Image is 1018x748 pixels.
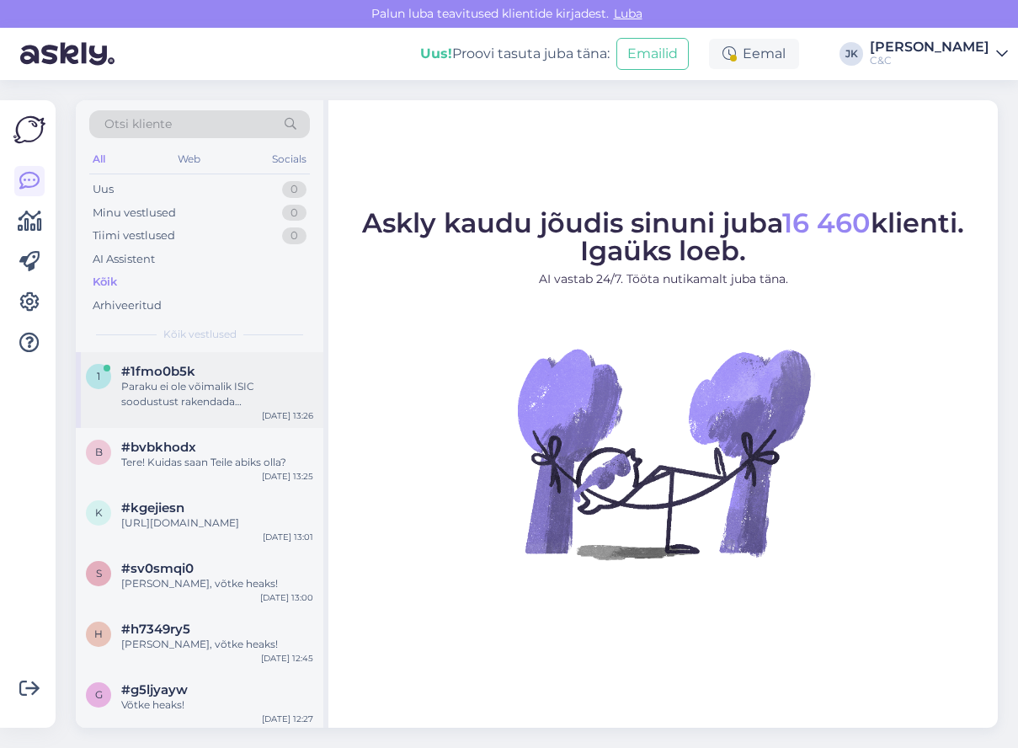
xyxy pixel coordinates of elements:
[121,379,313,409] div: Paraku ei ole võimalik ISIC soodustust rakendada demotoodetele.
[121,364,195,379] span: #1fmo0b5k
[282,181,306,198] div: 0
[93,205,176,222] div: Minu vestlused
[121,455,313,470] div: Tere! Kuidas saan Teile abiks olla?
[282,205,306,222] div: 0
[262,470,313,483] div: [DATE] 13:25
[616,38,689,70] button: Emailid
[121,637,313,652] div: [PERSON_NAME], võtke heaks!
[13,114,45,146] img: Askly Logo
[95,506,103,519] span: k
[262,713,313,725] div: [DATE] 12:27
[121,697,313,713] div: Võtke heaks!
[362,270,964,288] p: AI vastab 24/7. Tööta nutikamalt juba täna.
[121,440,196,455] span: #bvbkhodx
[121,561,194,576] span: #sv0smqi0
[163,327,237,342] span: Kõik vestlused
[93,251,155,268] div: AI Assistent
[97,370,100,382] span: 1
[121,682,188,697] span: #g5ljyayw
[870,40,989,54] div: [PERSON_NAME]
[839,42,863,66] div: JK
[512,302,815,605] img: No Chat active
[121,576,313,591] div: [PERSON_NAME], võtke heaks!
[104,115,172,133] span: Otsi kliente
[870,40,1008,67] a: [PERSON_NAME]C&C
[93,181,114,198] div: Uus
[609,6,648,21] span: Luba
[420,45,452,61] b: Uus!
[121,516,313,531] div: [URL][DOMAIN_NAME]
[89,148,109,170] div: All
[121,500,184,516] span: #kgejiesn
[269,148,310,170] div: Socials
[709,39,799,69] div: Eemal
[93,297,162,314] div: Arhiveeritud
[94,628,103,640] span: h
[121,622,190,637] span: #h7349ry5
[93,274,117,291] div: Kõik
[261,652,313,665] div: [DATE] 12:45
[260,591,313,604] div: [DATE] 13:00
[93,227,175,244] div: Tiimi vestlused
[282,227,306,244] div: 0
[362,206,964,267] span: Askly kaudu jõudis sinuni juba klienti. Igaüks loeb.
[96,567,102,580] span: s
[95,688,103,701] span: g
[174,148,204,170] div: Web
[782,206,871,239] span: 16 460
[420,44,610,64] div: Proovi tasuta juba täna:
[262,409,313,422] div: [DATE] 13:26
[870,54,989,67] div: C&C
[95,446,103,458] span: b
[263,531,313,543] div: [DATE] 13:01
